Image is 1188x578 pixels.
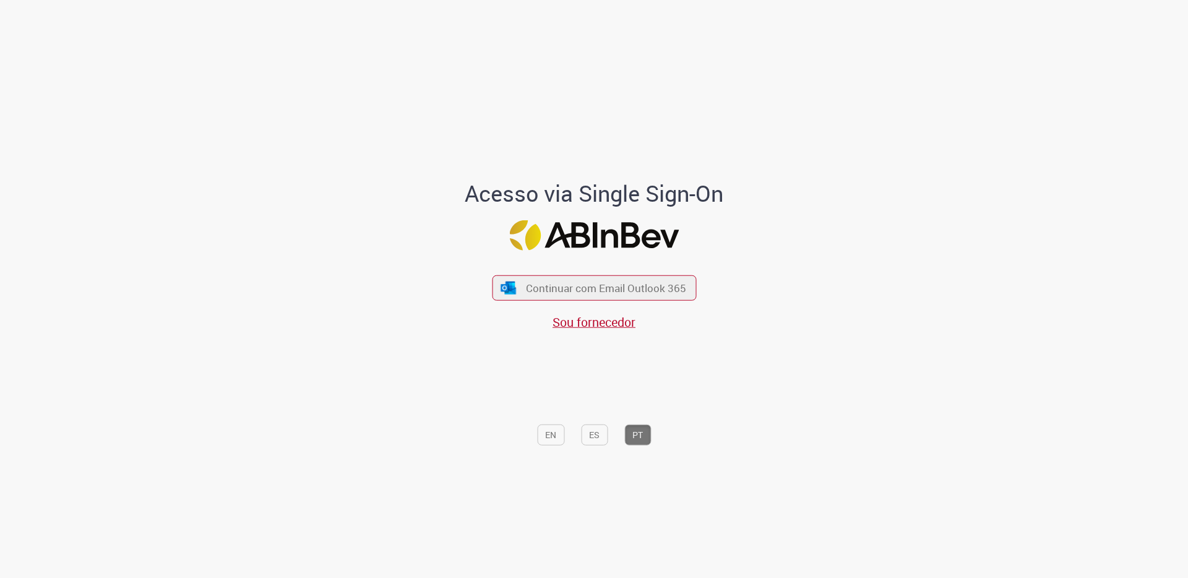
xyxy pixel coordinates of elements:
button: ES [581,425,608,446]
button: ícone Azure/Microsoft 360 Continuar com Email Outlook 365 [492,275,696,301]
a: Sou fornecedor [553,314,635,330]
button: PT [624,425,651,446]
img: ícone Azure/Microsoft 360 [500,281,517,294]
span: Continuar com Email Outlook 365 [526,281,686,295]
h1: Acesso via Single Sign-On [423,181,766,206]
button: EN [537,425,564,446]
img: Logo ABInBev [509,220,679,251]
